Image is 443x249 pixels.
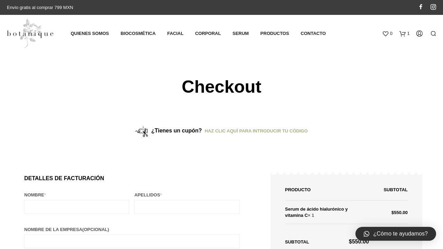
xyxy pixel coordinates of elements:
a: Corporal [190,28,226,39]
a: Serum [227,28,254,39]
abbr: obligatorio [44,192,46,197]
a: 0 [382,28,392,39]
a: Quienes somos [65,28,114,39]
label: Apellidos [134,191,239,200]
span: 0 [390,28,392,39]
th: Subtotal [349,180,408,200]
a: Contacto [296,28,331,39]
a: Biocosmética [115,28,161,39]
a: Productos [255,28,294,39]
h1: Checkout [55,78,388,96]
bdi: 550.00 [349,239,369,245]
span: ¿Cómo te ayudamos? [373,230,428,238]
span: 1 [407,28,410,39]
a: Haz clic aquí para introducir tu código [205,128,308,135]
a: Facial [162,28,189,39]
th: Producto [285,180,348,200]
h3: Detalles de facturación [24,175,233,182]
img: Productos elaborados con ingredientes naturales [7,18,53,48]
td: Serum de ácido hialurónico y vitamina C [285,200,348,223]
a: ¿Cómo te ayudamos? [355,227,436,241]
div: ¿Tienes un cupón? [135,122,308,140]
span: $ [349,239,352,245]
strong: × 1 [308,213,314,218]
label: Nombre [24,191,129,200]
label: Nombre de la empresa [24,225,239,234]
a: 1 [399,28,410,39]
span: (opcional) [82,227,109,232]
span: $ [391,210,394,215]
bdi: 550.00 [391,210,408,215]
abbr: obligatorio [160,192,162,197]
